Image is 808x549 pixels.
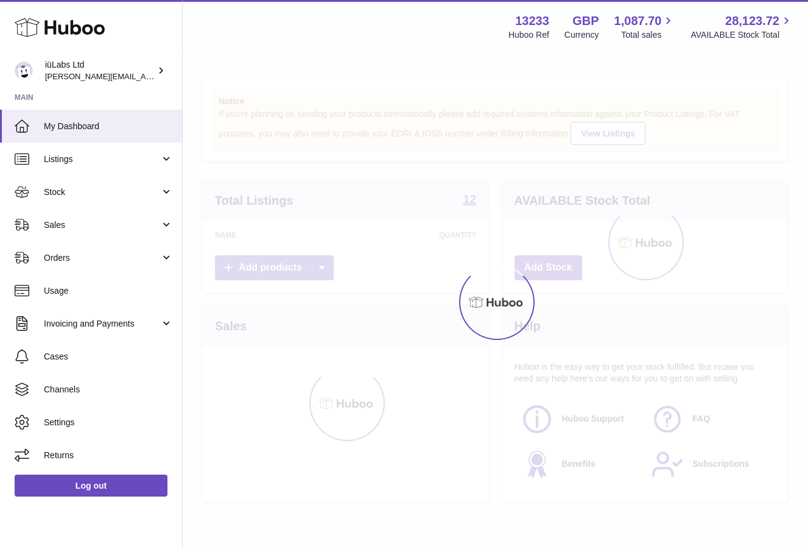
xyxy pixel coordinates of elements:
img: annunziata@iulabs.co [15,62,33,80]
span: 1,087.70 [614,13,662,29]
a: Log out [15,475,167,497]
span: Total sales [621,29,675,41]
span: Sales [44,219,160,231]
a: 1,087.70 Total sales [614,13,676,41]
div: iüLabs Ltd [45,59,155,82]
span: Settings [44,417,173,428]
strong: 13233 [515,13,549,29]
div: Huboo Ref [508,29,549,41]
span: Listings [44,154,160,165]
span: Stock [44,186,160,198]
span: Cases [44,351,173,363]
span: My Dashboard [44,121,173,132]
span: Orders [44,252,160,264]
a: 28,123.72 AVAILABLE Stock Total [690,13,793,41]
span: AVAILABLE Stock Total [690,29,793,41]
span: Invoicing and Payments [44,318,160,330]
strong: GBP [572,13,599,29]
span: Usage [44,285,173,297]
span: [PERSON_NAME][EMAIL_ADDRESS][DOMAIN_NAME] [45,71,244,81]
div: Currency [564,29,599,41]
span: Returns [44,450,173,461]
span: Channels [44,384,173,395]
span: 28,123.72 [725,13,779,29]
